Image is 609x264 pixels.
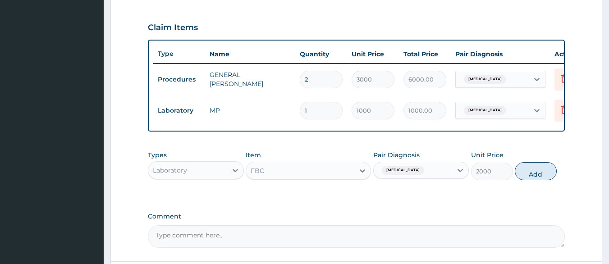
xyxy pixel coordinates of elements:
h3: Claim Items [148,23,198,33]
th: Unit Price [347,45,399,63]
td: GENERAL [PERSON_NAME] [205,66,295,93]
label: Comment [148,213,565,220]
label: Pair Diagnosis [373,150,420,159]
div: Laboratory [153,166,187,175]
span: [MEDICAL_DATA] [382,166,424,175]
th: Pair Diagnosis [451,45,550,63]
th: Actions [550,45,595,63]
label: Types [148,151,167,159]
td: MP [205,101,295,119]
div: FBC [251,166,264,175]
label: Unit Price [471,150,504,159]
th: Total Price [399,45,451,63]
th: Quantity [295,45,347,63]
th: Type [153,46,205,62]
span: [MEDICAL_DATA] [464,106,506,115]
label: Item [246,150,261,159]
td: Procedures [153,71,205,88]
button: Add [515,162,557,180]
span: [MEDICAL_DATA] [464,75,506,84]
th: Name [205,45,295,63]
td: Laboratory [153,102,205,119]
